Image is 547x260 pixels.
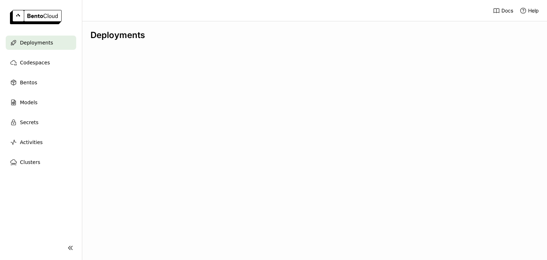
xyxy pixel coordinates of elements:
span: Secrets [20,118,38,127]
div: Deployments [90,30,538,41]
span: Deployments [20,38,53,47]
a: Activities [6,135,76,149]
a: Secrets [6,115,76,129]
span: Help [528,7,539,14]
span: Models [20,98,37,107]
span: Activities [20,138,43,147]
a: Clusters [6,155,76,169]
div: Help [520,7,539,14]
a: Docs [493,7,513,14]
span: Codespaces [20,58,50,67]
a: Models [6,95,76,110]
a: Bentos [6,75,76,90]
span: Bentos [20,78,37,87]
span: Clusters [20,158,40,166]
img: logo [10,10,62,24]
span: Docs [501,7,513,14]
